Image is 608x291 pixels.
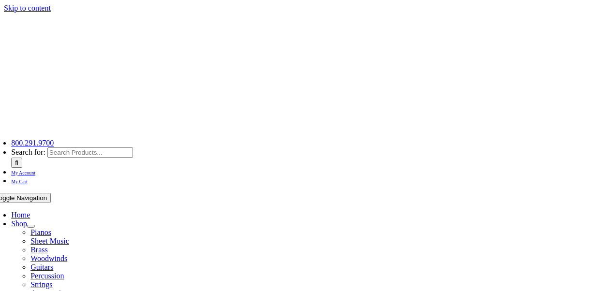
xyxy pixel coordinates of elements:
[30,228,51,236] a: Pianos
[30,254,67,262] a: Woodwinds
[11,170,35,175] span: My Account
[11,139,54,147] a: 800.291.9700
[11,158,22,168] input: Search
[30,263,53,271] a: Guitars
[11,148,45,156] span: Search for:
[11,168,35,176] a: My Account
[30,272,64,280] a: Percussion
[4,4,51,12] a: Skip to content
[11,179,28,184] span: My Cart
[27,225,35,228] button: Open submenu of Shop
[11,176,28,185] a: My Cart
[47,147,133,158] input: Search Products...
[30,246,48,254] a: Brass
[11,219,27,228] a: Shop
[11,211,30,219] a: Home
[30,280,52,289] a: Strings
[30,237,69,245] a: Sheet Music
